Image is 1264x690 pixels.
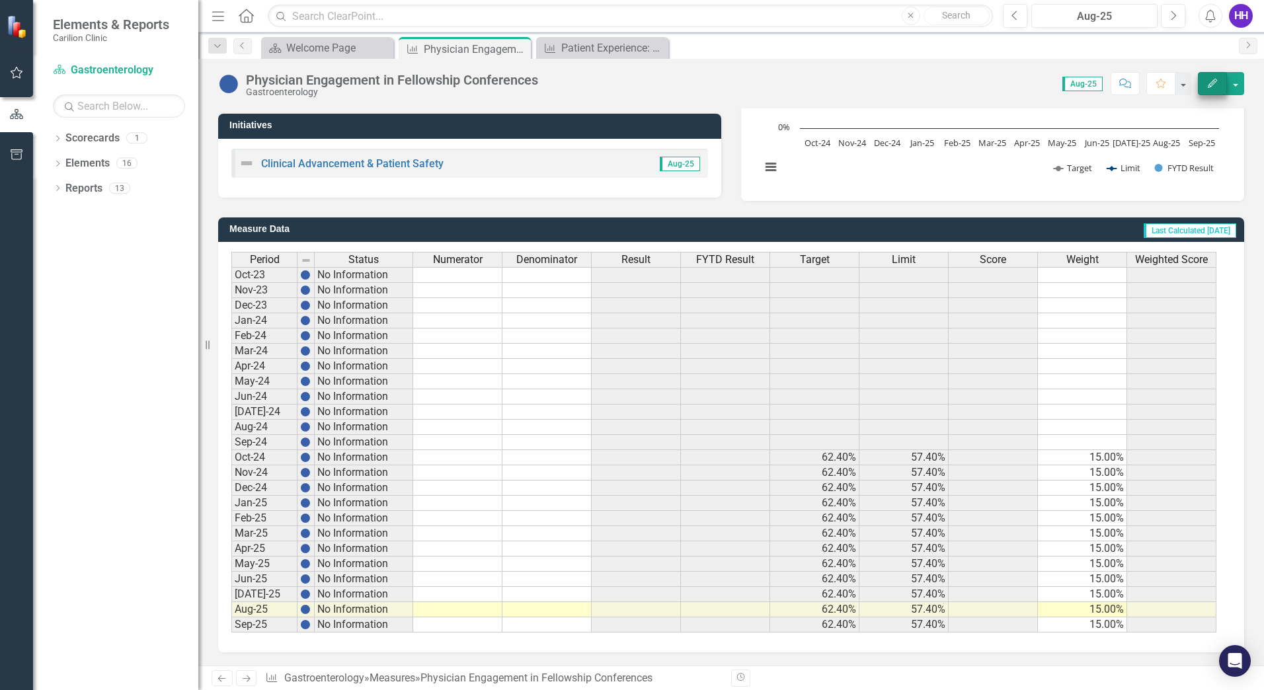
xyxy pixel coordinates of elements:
img: BgCOk07PiH71IgAAAABJRU5ErkJggg== [300,513,311,523]
td: No Information [315,526,413,541]
td: Aug-24 [231,420,297,435]
td: No Information [315,465,413,480]
td: 57.40% [859,572,949,587]
td: No Information [315,617,413,632]
span: Elements & Reports [53,17,169,32]
img: BgCOk07PiH71IgAAAABJRU5ErkJggg== [300,330,311,341]
td: Sep-25 [231,617,297,632]
td: No Information [315,420,413,435]
span: Search [942,10,970,20]
span: Denominator [516,254,577,266]
input: Search ClearPoint... [268,5,993,28]
td: 62.40% [770,465,859,480]
td: No Information [315,602,413,617]
img: BgCOk07PiH71IgAAAABJRU5ErkJggg== [300,376,311,387]
td: 57.40% [859,541,949,556]
button: Show Target [1054,162,1093,174]
button: HH [1229,4,1253,28]
button: Show Limit [1107,162,1140,174]
span: Limit [892,254,916,266]
td: May-24 [231,374,297,389]
td: No Information [315,587,413,602]
td: 57.40% [859,450,949,465]
a: Measures [370,671,415,684]
img: BgCOk07PiH71IgAAAABJRU5ErkJggg== [300,391,311,402]
text: Apr-25 [1014,137,1040,149]
img: BgCOk07PiH71IgAAAABJRU5ErkJggg== [300,482,311,493]
td: 57.40% [859,556,949,572]
td: Aug-25 [231,602,297,617]
td: 62.40% [770,480,859,496]
img: BgCOk07PiH71IgAAAABJRU5ErkJggg== [300,619,311,630]
td: 62.40% [770,511,859,526]
div: Physician Engagement in Fellowship Conferences [420,671,652,684]
a: Reports [65,181,102,196]
td: 62.40% [770,496,859,511]
img: BgCOk07PiH71IgAAAABJRU5ErkJggg== [300,300,311,311]
td: 57.40% [859,526,949,541]
text: May-25 [1048,137,1076,149]
td: 15.00% [1038,511,1127,526]
td: No Information [315,359,413,374]
img: BgCOk07PiH71IgAAAABJRU5ErkJggg== [300,437,311,447]
td: 15.00% [1038,526,1127,541]
button: View chart menu, Chart [762,158,780,176]
td: No Information [315,496,413,511]
td: 15.00% [1038,480,1127,496]
td: Jun-24 [231,389,297,404]
text: Aug-25 [1153,137,1180,149]
td: No Information [315,267,413,283]
td: No Information [315,389,413,404]
img: BgCOk07PiH71IgAAAABJRU5ErkJggg== [300,285,311,295]
img: BgCOk07PiH71IgAAAABJRU5ErkJggg== [300,361,311,371]
img: BgCOk07PiH71IgAAAABJRU5ErkJggg== [300,315,311,326]
a: Gastroenterology [284,671,364,684]
td: Mar-24 [231,344,297,359]
td: 15.00% [1038,556,1127,572]
img: BgCOk07PiH71IgAAAABJRU5ErkJggg== [300,558,311,569]
span: Target [800,254,830,266]
span: Numerator [433,254,483,266]
td: No Information [315,344,413,359]
input: Search Below... [53,95,185,118]
div: Open Intercom Messenger [1219,645,1251,677]
td: 57.40% [859,617,949,632]
img: Not Defined [239,155,255,171]
td: No Information [315,283,413,298]
td: 57.40% [859,480,949,496]
img: BgCOk07PiH71IgAAAABJRU5ErkJggg== [300,422,311,432]
td: 62.40% [770,572,859,587]
text: Dec-24 [874,137,901,149]
td: Sep-24 [231,435,297,450]
img: BgCOk07PiH71IgAAAABJRU5ErkJggg== [300,589,311,599]
td: No Information [315,511,413,526]
a: Elements [65,156,110,171]
td: 57.40% [859,587,949,602]
td: 62.40% [770,587,859,602]
td: No Information [315,556,413,572]
img: ClearPoint Strategy [7,15,30,38]
td: Dec-24 [231,480,297,496]
img: BgCOk07PiH71IgAAAABJRU5ErkJggg== [300,467,311,478]
span: Aug-25 [660,157,700,171]
img: BgCOk07PiH71IgAAAABJRU5ErkJggg== [300,574,311,584]
td: No Information [315,404,413,420]
span: Period [250,254,280,266]
td: Oct-24 [231,450,297,465]
text: Nov-24 [838,137,867,149]
span: Aug-25 [1062,77,1103,91]
td: 15.00% [1038,541,1127,556]
img: BgCOk07PiH71IgAAAABJRU5ErkJggg== [300,270,311,280]
td: Jan-24 [231,313,297,328]
span: Weighted Score [1135,254,1208,266]
td: 62.40% [770,541,859,556]
td: 15.00% [1038,617,1127,632]
a: Clinical Advancement & Patient Safety [261,157,444,170]
img: BgCOk07PiH71IgAAAABJRU5ErkJggg== [300,406,311,417]
img: BgCOk07PiH71IgAAAABJRU5ErkJggg== [300,452,311,463]
td: Oct-23 [231,267,297,283]
text: Oct-24 [805,137,831,149]
div: 1 [126,133,147,144]
span: Status [348,254,379,266]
